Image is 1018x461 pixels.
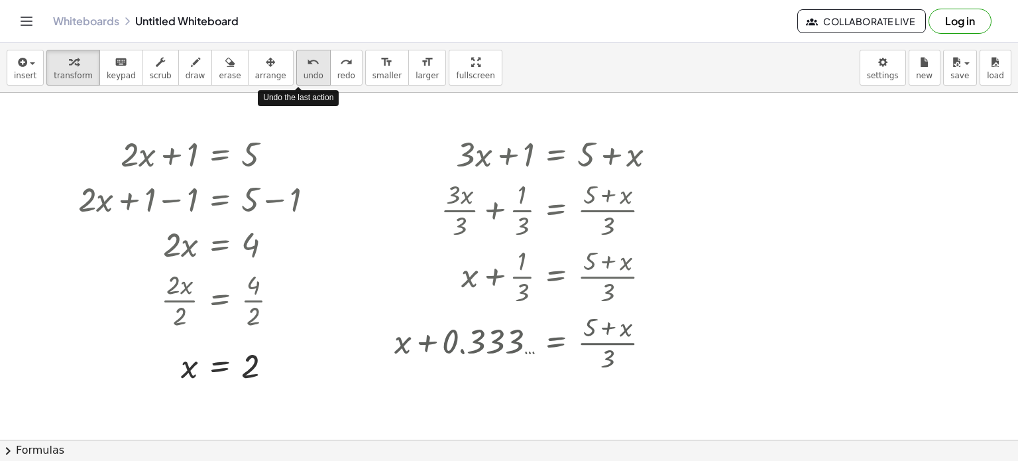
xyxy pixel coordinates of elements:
i: format_size [421,54,433,70]
button: undoundo [296,50,331,86]
div: Undo the last action [258,90,339,105]
span: draw [186,71,205,80]
span: redo [337,71,355,80]
button: fullscreen [449,50,502,86]
span: insert [14,71,36,80]
a: Whiteboards [53,15,119,28]
span: larger [416,71,439,80]
span: fullscreen [456,71,494,80]
span: save [950,71,969,80]
i: redo [340,54,353,70]
button: draw [178,50,213,86]
span: smaller [372,71,402,80]
span: new [916,71,933,80]
span: transform [54,71,93,80]
span: scrub [150,71,172,80]
span: erase [219,71,241,80]
button: format_sizesmaller [365,50,409,86]
button: save [943,50,977,86]
button: new [909,50,940,86]
span: Collaborate Live [809,15,915,27]
button: transform [46,50,100,86]
span: load [987,71,1004,80]
button: format_sizelarger [408,50,446,86]
button: Log in [929,9,991,34]
span: settings [867,71,899,80]
button: keyboardkeypad [99,50,143,86]
i: format_size [380,54,393,70]
span: undo [304,71,323,80]
span: arrange [255,71,286,80]
button: scrub [142,50,179,86]
span: keypad [107,71,136,80]
button: load [980,50,1011,86]
button: erase [211,50,248,86]
button: Toggle navigation [16,11,37,32]
button: Collaborate Live [797,9,926,33]
button: arrange [248,50,294,86]
button: insert [7,50,44,86]
i: keyboard [115,54,127,70]
button: redoredo [330,50,363,86]
i: undo [307,54,319,70]
button: settings [860,50,906,86]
